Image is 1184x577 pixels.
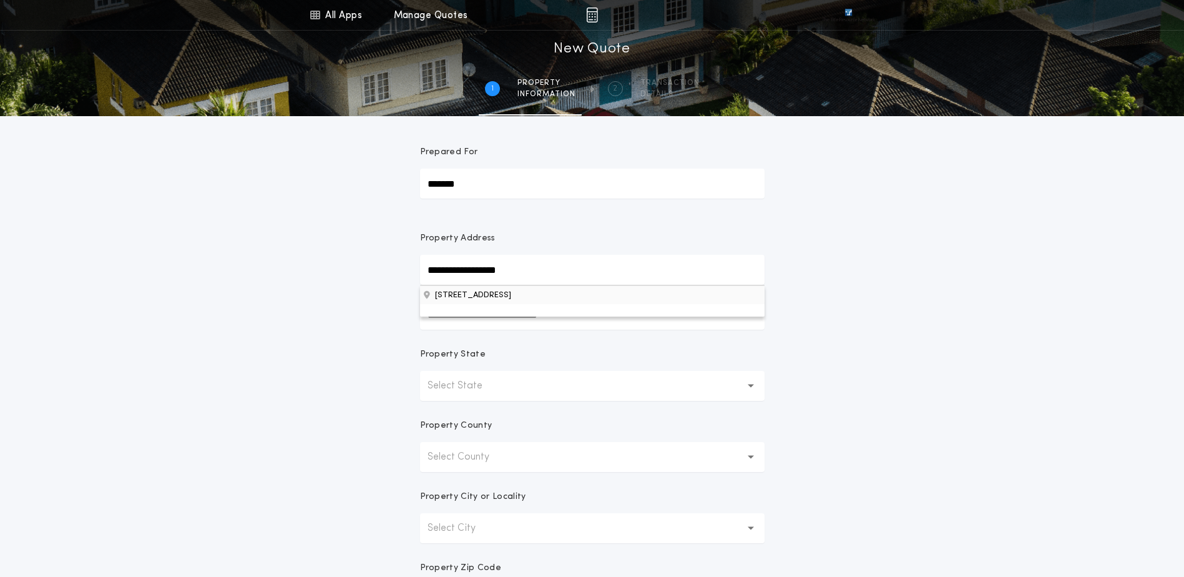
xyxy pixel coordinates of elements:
h2: 1 [491,84,494,94]
p: Select County [428,450,509,465]
input: Prepared For [420,169,765,199]
span: Transaction [640,78,700,88]
button: Select City [420,513,765,543]
span: Property [517,78,575,88]
p: Select City [428,521,496,536]
p: Property Zip Code [420,562,501,575]
p: Select State [428,378,502,393]
span: information [517,89,575,99]
img: img [586,7,598,22]
p: Property County [420,420,492,432]
h1: New Quote [554,39,630,59]
button: Select County [420,442,765,472]
p: Prepared For [420,146,478,159]
p: Property Address [420,232,765,245]
h2: 2 [613,84,617,94]
button: Select State [420,371,765,401]
span: details [640,89,700,99]
p: Property City or Locality [420,491,526,503]
p: Property State [420,348,486,361]
img: vs-icon [822,9,874,21]
button: Property Address [420,285,765,304]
